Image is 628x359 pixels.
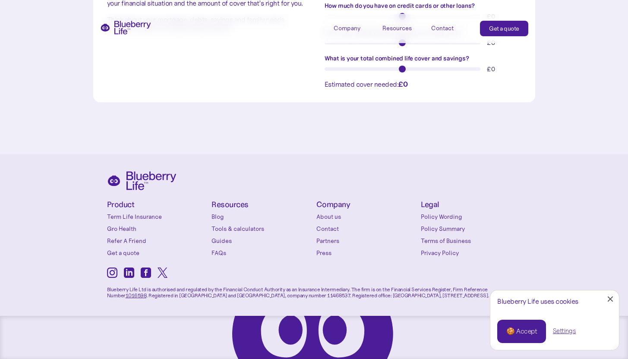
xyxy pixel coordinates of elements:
[421,212,521,221] a: Policy Wording
[325,80,521,88] div: Estimated cover needed:
[107,224,208,233] a: Gro Health
[553,327,576,336] a: Settings
[211,212,312,221] a: Blog
[211,236,312,245] a: Guides
[325,1,521,10] label: How much do you have on credit cards or other loans?
[107,201,208,209] h4: Product
[421,201,521,209] h4: Legal
[107,212,208,221] a: Term Life Insurance
[421,224,521,233] a: Policy Summary
[506,327,537,336] div: 🍪 Accept
[334,21,372,35] div: Company
[421,236,521,245] a: Terms of Business
[489,24,519,33] div: Get a quote
[421,249,521,257] a: Privacy Policy
[107,236,208,245] a: Refer A Friend
[487,12,521,21] div: £
[382,25,412,32] div: Resources
[431,25,454,32] div: Contact
[334,25,360,32] div: Company
[107,249,208,257] a: Get a quote
[316,236,417,245] a: Partners
[126,292,147,299] a: 1016598
[487,65,521,73] div: £
[491,65,495,73] span: 0
[491,13,495,20] span: 0
[398,80,407,88] b: £
[211,249,312,257] a: FAQs
[107,280,521,299] p: Blueberry Life Ltd is authorised and regulated by the Financial Conduct Authority as an Insurance...
[480,21,528,36] a: Get a quote
[325,54,521,63] label: What is your total combined life cover and savings?
[403,80,408,88] span: 0
[497,320,546,343] a: 🍪 Accept
[316,212,417,221] a: About us
[316,201,417,209] h4: Company
[100,21,151,35] a: home
[211,201,312,209] h4: Resources
[382,21,421,35] div: Resources
[431,21,470,35] a: Contact
[211,224,312,233] a: Tools & calculators
[316,224,417,233] a: Contact
[497,297,612,305] div: Blueberry Life uses cookies
[602,290,619,308] a: Close Cookie Popup
[316,249,417,257] a: Press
